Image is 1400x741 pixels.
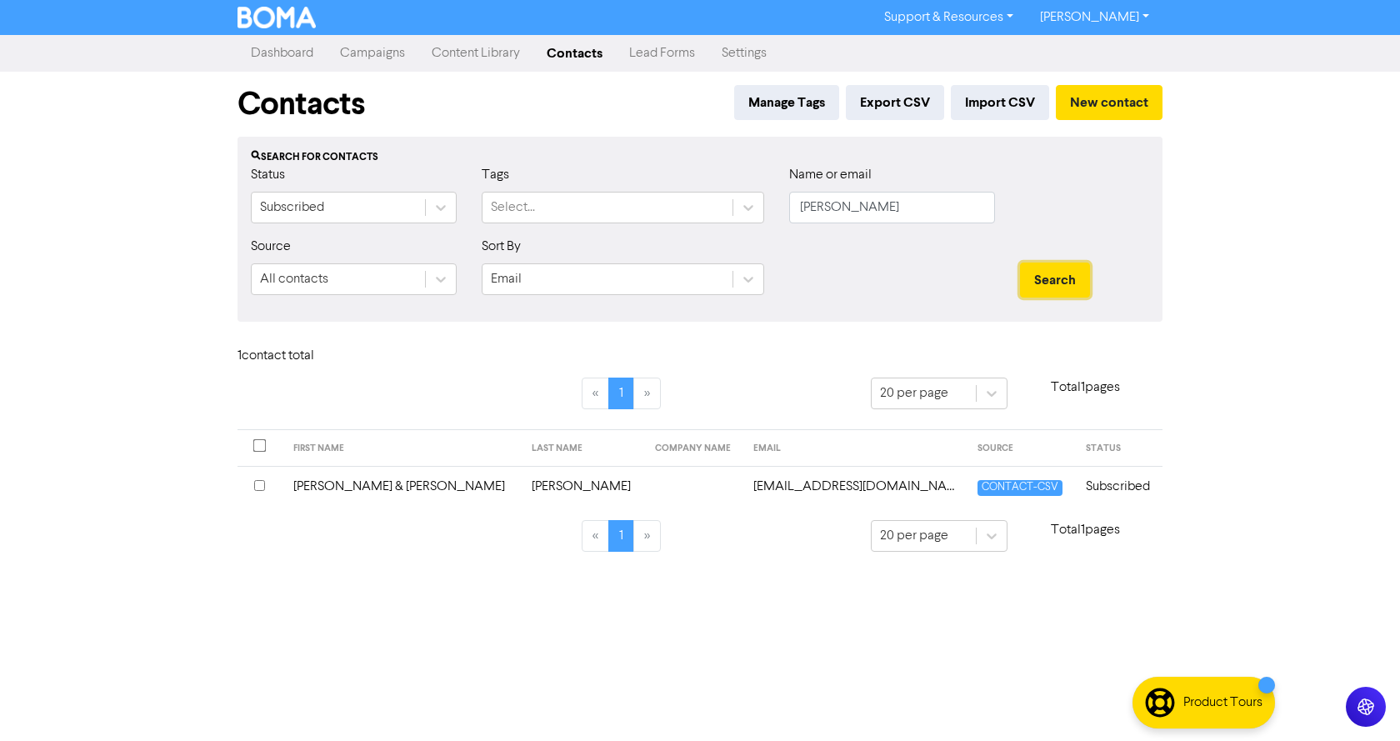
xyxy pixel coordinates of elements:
[871,4,1027,31] a: Support & Resources
[491,269,522,289] div: Email
[237,348,371,364] h6: 1 contact total
[251,237,291,257] label: Source
[951,85,1049,120] button: Import CSV
[967,430,1076,467] th: SOURCE
[743,466,967,507] td: rachelandbryce@outlook.com
[251,150,1149,165] div: Search for contacts
[251,165,285,185] label: Status
[1007,378,1162,398] p: Total 1 pages
[491,198,535,218] div: Select...
[327,37,418,70] a: Campaigns
[1076,430,1162,467] th: STATUS
[1020,263,1090,298] button: Search
[708,37,780,70] a: Settings
[608,378,634,409] a: Page 1 is your current page
[846,85,944,120] button: Export CSV
[283,430,522,467] th: FIRST NAME
[645,430,744,467] th: COMPANY NAME
[237,85,365,123] h1: Contacts
[418,37,533,70] a: Content Library
[260,198,324,218] div: Subscribed
[1007,520,1162,540] p: Total 1 pages
[283,466,522,507] td: [PERSON_NAME] & [PERSON_NAME]
[1056,85,1162,120] button: New contact
[1076,466,1162,507] td: Subscribed
[743,430,967,467] th: EMAIL
[734,85,839,120] button: Manage Tags
[237,7,316,28] img: BOMA Logo
[522,466,644,507] td: [PERSON_NAME]
[880,526,948,546] div: 20 per page
[482,165,509,185] label: Tags
[260,269,328,289] div: All contacts
[237,37,327,70] a: Dashboard
[616,37,708,70] a: Lead Forms
[533,37,616,70] a: Contacts
[880,383,948,403] div: 20 per page
[789,165,872,185] label: Name or email
[482,237,521,257] label: Sort By
[1191,561,1400,741] iframe: Chat Widget
[1027,4,1162,31] a: [PERSON_NAME]
[977,480,1062,496] span: CONTACT-CSV
[522,430,644,467] th: LAST NAME
[608,520,634,552] a: Page 1 is your current page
